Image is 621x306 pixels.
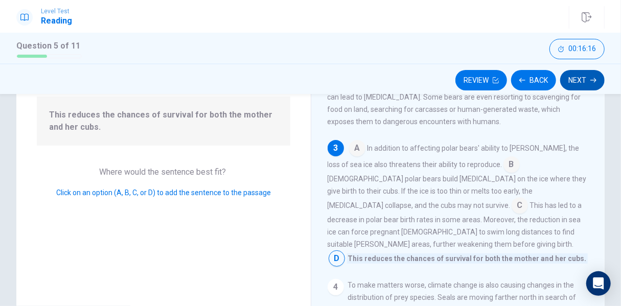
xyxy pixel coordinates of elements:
[99,167,228,177] span: Where would the sentence best fit?
[347,253,588,264] span: This reduces the chances of survival for both the mother and her cubs.
[41,8,72,15] span: Level Test
[56,189,271,197] span: Click on an option (A, B, C, or D) to add the sentence to the passage
[512,197,528,214] span: C
[568,45,596,53] span: 00:16:16
[328,279,344,295] div: 4
[349,140,365,156] span: A
[49,109,278,133] span: This reduces the chances of survival for both the mother and her cubs.
[41,15,72,27] h1: Reading
[329,250,345,267] span: D
[511,70,556,90] button: Back
[549,39,605,59] button: 00:16:16
[586,271,611,296] div: Open Intercom Messenger
[503,156,520,173] span: B
[328,140,344,156] div: 3
[16,40,82,52] h1: Question 5 of 11
[328,144,580,169] span: In addition to affecting polar bears' ability to [PERSON_NAME], the loss of sea ice also threaten...
[328,175,587,209] span: [DEMOGRAPHIC_DATA] polar bears build [MEDICAL_DATA] on the ice where they give birth to their cub...
[455,70,507,90] button: Review
[560,70,605,90] button: Next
